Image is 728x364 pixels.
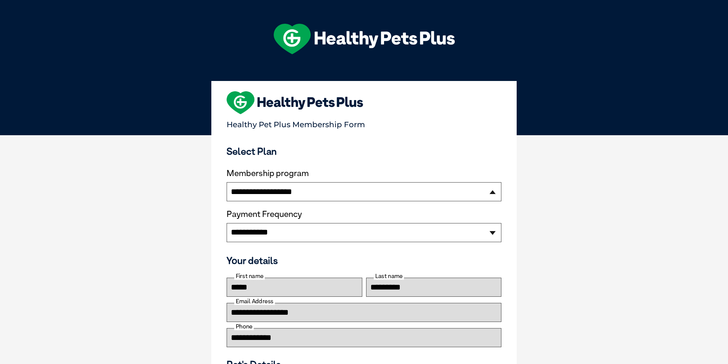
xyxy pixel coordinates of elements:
[227,168,501,178] label: Membership program
[374,273,404,280] label: Last name
[227,255,501,266] h3: Your details
[234,298,275,305] label: Email Address
[274,24,455,54] img: hpp-logo-landscape-green-white.png
[227,116,501,129] p: Healthy Pet Plus Membership Form
[227,209,302,219] label: Payment Frequency
[234,273,265,280] label: First name
[227,91,363,114] img: heart-shape-hpp-logo-large.png
[234,323,254,330] label: Phone
[227,146,501,157] h3: Select Plan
